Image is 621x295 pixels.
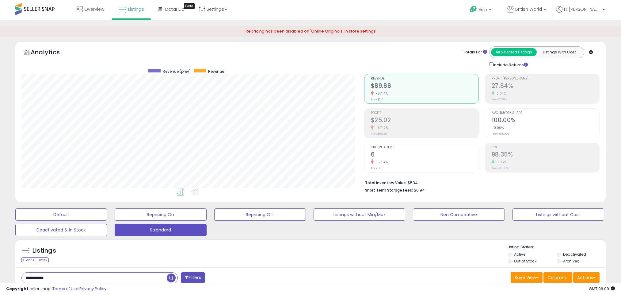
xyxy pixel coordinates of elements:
small: Prev: 98.30% [492,166,508,170]
i: Get Help [470,6,477,13]
span: 2025-10-10 06:09 GMT [589,286,615,292]
small: 0.05% [494,160,507,165]
h2: $89.88 [371,82,478,91]
span: Repricing has been disabled on 'Online Originals' in store settings [246,28,376,34]
span: DataHub [165,6,185,12]
div: Include Returns [485,61,535,68]
small: Prev: 27.83% [492,98,507,101]
h2: 27.84% [492,82,599,91]
b: Total Inventory Value: [365,180,407,185]
button: Listings With Cost [536,48,582,56]
span: ROI [492,146,599,149]
button: Columns [543,272,572,283]
small: Prev: $58.35 [371,132,387,136]
small: 0.04% [494,91,506,96]
h2: 100.00% [492,117,599,125]
small: -57.12% [374,126,388,130]
a: Privacy Policy [79,286,106,292]
button: Non Competitive [413,208,505,221]
strong: Copyright [6,286,29,292]
span: Ordered Items [371,146,478,149]
span: Hi [PERSON_NAME] [564,6,601,12]
button: All Selected Listings [491,48,537,56]
span: $0.94 [414,187,425,193]
button: Actions [573,272,600,283]
div: Totals For [463,49,487,55]
button: Listings without Cost [512,208,604,221]
span: Revenue (prev) [163,69,191,74]
label: Archived [563,258,580,264]
li: $534 [365,179,595,186]
small: -57.14% [374,160,388,165]
small: Prev: 100.00% [492,132,509,136]
h2: $25.02 [371,117,478,125]
button: Deactivated & In Stock [15,224,107,236]
h5: Analytics [31,48,72,58]
h2: 98.35% [492,151,599,159]
small: Prev: 14 [371,166,380,170]
small: Prev: $210 [371,98,383,101]
h5: Listings [32,246,56,255]
span: Columns [547,274,567,281]
span: Revenue [371,77,478,80]
label: Out of Stock [514,258,536,264]
button: Save View [511,272,543,283]
label: Deactivated [563,252,586,257]
button: Repricing On [115,208,206,221]
div: seller snap | | [6,286,106,292]
button: Repricing Off [214,208,306,221]
label: Active [514,252,525,257]
a: Terms of Use [52,286,78,292]
small: 0.00% [492,126,504,130]
b: Short Term Storage Fees: [365,188,413,193]
a: Hi [PERSON_NAME] [556,6,605,20]
div: Clear All Filters [21,257,49,263]
span: Overview [84,6,104,12]
button: Default [15,208,107,221]
button: Filters [181,272,205,283]
span: Avg. Buybox Share [492,111,599,115]
span: Help [479,7,487,12]
span: Profit [371,111,478,115]
button: Strandard [115,224,206,236]
button: Listings without Min/Max [314,208,405,221]
p: Listing States: [508,244,606,250]
span: Revenue [208,69,224,74]
a: Help [465,1,497,20]
span: Profit [PERSON_NAME] [492,77,599,80]
small: -57.14% [374,91,388,96]
h2: 6 [371,151,478,159]
span: British World [515,6,542,12]
div: Tooltip anchor [184,3,195,9]
span: Listings [128,6,144,12]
